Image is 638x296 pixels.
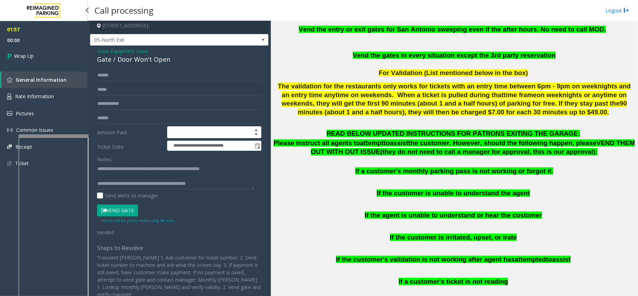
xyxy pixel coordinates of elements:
[16,127,53,133] span: Common Issues
[278,82,631,99] span: The validation for the restaurants only works for tickets with an entry time between 6pm - 9pm on...
[16,110,34,117] span: Pictures
[384,139,390,147] span: to
[253,141,261,151] span: Toggle popup
[353,52,556,59] b: Vend the gates in every situation except the 3rd party reservation
[380,148,598,155] span: (they do not need to call a manager for approval, this is our approval):
[15,160,29,167] span: Ticket
[1,72,88,88] a: General Information
[327,130,581,137] span: READ BELOW UPDATED INSTRUCTIONS FOR PATRONS EXITING THE GARAGE:
[16,76,67,83] span: General Information
[251,132,261,138] span: Decrease value
[515,256,546,263] span: attempted
[379,69,528,76] span: For Validation (List mentioned below in the box)
[365,211,542,219] span: If the agent is unable to understand or hear the customer
[336,256,515,263] span: If the customer's validation is not working after agent has
[91,2,157,19] h3: Call processing
[111,47,148,55] span: Equipment Issue
[546,256,553,263] span: to
[97,192,158,199] label: Send alerts to manager
[97,245,261,251] h4: Steps to Resolve
[552,256,571,263] span: assist
[90,18,268,34] h4: [STREET_ADDRESS]
[97,229,114,236] span: Vended
[14,52,34,60] span: Wrap Up
[95,126,165,138] label: Amount Paid:
[409,139,597,147] span: the customer. However, should the following happen, please
[274,139,360,147] span: Please instruct all agents to
[377,189,530,197] span: If the customer is unable to understand the agent
[390,234,517,241] span: If the customer is irritated, upset, or irate
[97,55,261,64] div: Gate / Door Won't Open
[251,127,261,132] span: Increase value
[504,91,537,99] span: time frame
[360,139,384,147] span: attempt
[97,204,138,216] button: Vend Gate
[399,278,508,285] span: If a customer's ticket is not reading
[7,111,12,116] img: 'icon'
[95,141,165,151] label: Ticket Date:
[390,139,409,147] span: assist
[109,48,148,54] span: -
[299,26,606,33] span: Vend the entry or exit gates for San Antonio sweeping even if the after hours. No need to call MOD.
[15,93,54,100] span: Rate Information
[97,153,112,163] label: Notes:
[7,127,13,133] img: 'icon'
[605,7,629,14] a: Logout
[7,160,12,167] img: 'icon'
[7,144,12,149] img: 'icon'
[405,108,609,116] span: , they will then be charged $7.00 for each 30 minutes up to $49.00.
[7,77,12,82] img: 'icon'
[624,7,629,14] img: logout
[101,218,175,223] small: Vend will be performed using 9# tone
[97,47,109,55] span: Issue
[7,93,12,100] img: 'icon'
[355,167,553,175] span: If a customer's monthly parking pass is not working or forgot it.
[15,143,32,150] span: Receipt
[90,34,233,46] span: 05-North Exit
